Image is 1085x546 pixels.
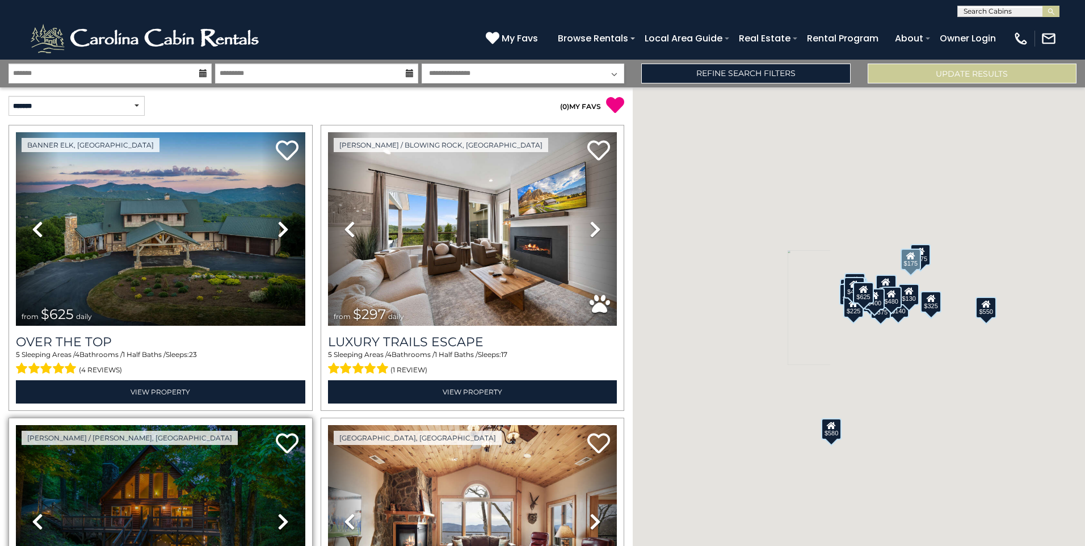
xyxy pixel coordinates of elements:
[853,282,873,304] div: $625
[733,28,796,48] a: Real Estate
[16,334,305,350] a: Over The Top
[79,363,122,377] span: (4 reviews)
[390,363,427,377] span: (1 review)
[435,350,478,359] span: 1 Half Baths /
[881,287,901,308] div: $480
[1013,31,1029,47] img: phone-regular-white.png
[22,138,159,152] a: Banner Elk, [GEOGRAPHIC_DATA]
[22,431,238,445] a: [PERSON_NAME] / [PERSON_NAME], [GEOGRAPHIC_DATA]
[552,28,634,48] a: Browse Rentals
[76,312,92,321] span: daily
[387,350,392,359] span: 4
[328,350,617,377] div: Sleeping Areas / Bathrooms / Sleeps:
[353,306,386,322] span: $297
[587,139,610,163] a: Add to favorites
[189,350,197,359] span: 23
[560,102,601,111] a: (0)MY FAVS
[870,297,890,319] div: $375
[334,138,548,152] a: [PERSON_NAME] / Blowing Rock, [GEOGRAPHIC_DATA]
[1041,31,1057,47] img: mail-regular-white.png
[328,334,617,350] a: Luxury Trails Escape
[75,350,79,359] span: 4
[876,275,896,296] div: $349
[801,28,884,48] a: Rental Program
[910,244,930,266] div: $175
[28,22,264,56] img: White-1-2.png
[123,350,166,359] span: 1 Half Baths /
[641,64,850,83] a: Refine Search Filters
[388,312,404,321] span: daily
[975,297,996,318] div: $550
[864,288,884,310] div: $400
[502,31,538,45] span: My Favs
[844,273,865,295] div: $125
[328,132,617,326] img: thumbnail_168695581.jpeg
[888,296,909,318] div: $140
[328,350,332,359] span: 5
[587,432,610,456] a: Add to favorites
[898,284,919,305] div: $130
[920,291,941,313] div: $297
[16,350,20,359] span: 5
[843,296,864,318] div: $225
[839,284,860,305] div: $230
[920,291,941,313] div: $325
[486,31,541,46] a: My Favs
[560,102,569,111] span: ( )
[501,350,507,359] span: 17
[16,350,305,377] div: Sleeping Areas / Bathrooms / Sleeps:
[868,64,1076,83] button: Update Results
[16,132,305,326] img: thumbnail_167153549.jpeg
[328,380,617,404] a: View Property
[276,432,298,456] a: Add to favorites
[562,102,567,111] span: 0
[334,312,351,321] span: from
[41,306,74,322] span: $625
[334,431,502,445] a: [GEOGRAPHIC_DATA], [GEOGRAPHIC_DATA]
[934,28,1002,48] a: Owner Login
[22,312,39,321] span: from
[16,380,305,404] a: View Property
[889,28,929,48] a: About
[821,418,842,440] div: $580
[276,139,298,163] a: Add to favorites
[900,249,920,270] div: $175
[844,277,864,299] div: $425
[639,28,728,48] a: Local Area Guide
